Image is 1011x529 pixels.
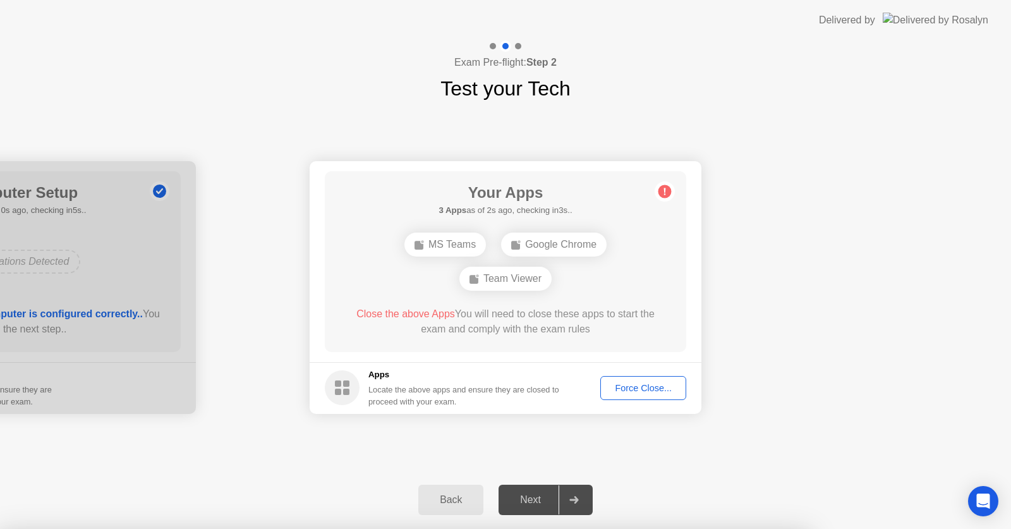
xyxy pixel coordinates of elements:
[439,205,466,215] b: 3 Apps
[422,494,480,506] div: Back
[605,383,682,393] div: Force Close...
[501,233,607,257] div: Google Chrome
[368,384,560,408] div: Locate the above apps and ensure they are closed to proceed with your exam.
[439,181,572,204] h1: Your Apps
[368,368,560,381] h5: Apps
[404,233,486,257] div: MS Teams
[502,494,559,506] div: Next
[440,73,571,104] h1: Test your Tech
[343,307,669,337] div: You will need to close these apps to start the exam and comply with the exam rules
[356,308,455,319] span: Close the above Apps
[968,486,998,516] div: Open Intercom Messenger
[883,13,988,27] img: Delivered by Rosalyn
[526,57,557,68] b: Step 2
[439,204,572,217] h5: as of 2s ago, checking in3s..
[819,13,875,28] div: Delivered by
[454,55,557,70] h4: Exam Pre-flight:
[459,267,552,291] div: Team Viewer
